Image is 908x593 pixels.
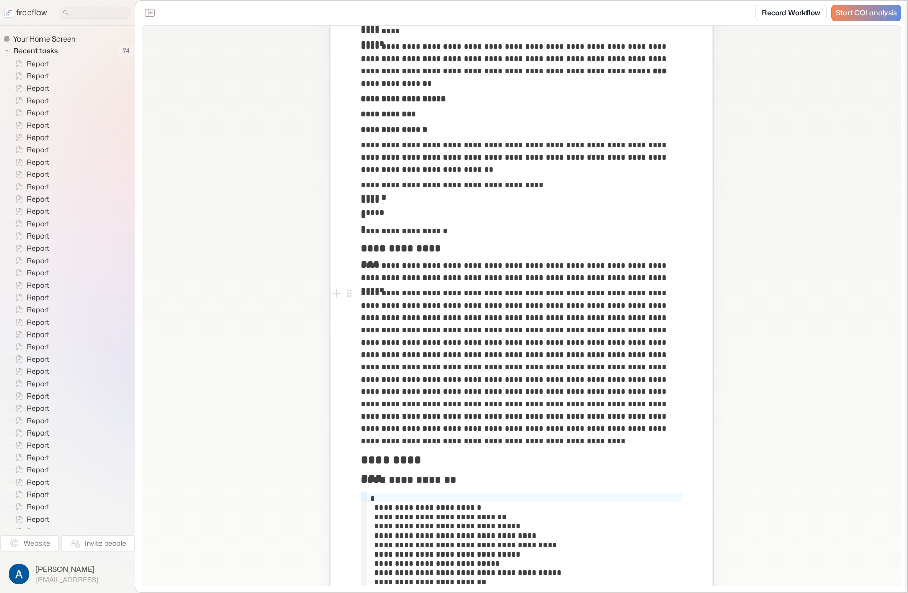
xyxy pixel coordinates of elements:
[25,391,52,401] span: Report
[9,564,29,584] img: profile
[25,83,52,93] span: Report
[25,526,52,537] span: Report
[7,193,53,205] a: Report
[6,561,129,587] button: [PERSON_NAME][EMAIL_ADDRESS]
[25,169,52,180] span: Report
[7,82,53,94] a: Report
[11,34,78,44] span: Your Home Screen
[343,287,355,300] button: Open block menu
[25,502,52,512] span: Report
[25,292,52,303] span: Report
[25,58,52,69] span: Report
[7,501,53,513] a: Report
[25,354,52,364] span: Report
[25,416,52,426] span: Report
[16,7,47,19] p: freeflow
[7,119,53,131] a: Report
[836,9,897,17] span: Start COI analysis
[331,287,343,300] button: Add block
[25,182,52,192] span: Report
[7,365,53,378] a: Report
[25,379,52,389] span: Report
[7,242,53,254] a: Report
[25,231,52,241] span: Report
[7,181,53,193] a: Report
[25,465,52,475] span: Report
[11,46,61,56] span: Recent tasks
[7,156,53,168] a: Report
[7,316,53,328] a: Report
[25,145,52,155] span: Report
[25,366,52,377] span: Report
[7,378,53,390] a: Report
[7,230,53,242] a: Report
[7,451,53,464] a: Report
[7,304,53,316] a: Report
[35,575,99,584] span: [EMAIL_ADDRESS]
[25,268,52,278] span: Report
[3,34,79,44] a: Your Home Screen
[25,255,52,266] span: Report
[831,5,901,21] a: Start COI analysis
[25,428,52,438] span: Report
[7,144,53,156] a: Report
[25,194,52,204] span: Report
[7,57,53,70] a: Report
[25,206,52,216] span: Report
[25,95,52,106] span: Report
[25,219,52,229] span: Report
[7,267,53,279] a: Report
[25,452,52,463] span: Report
[25,317,52,327] span: Report
[25,329,52,340] span: Report
[7,218,53,230] a: Report
[755,5,827,21] a: Record Workflow
[25,120,52,130] span: Report
[7,205,53,218] a: Report
[25,514,52,524] span: Report
[7,107,53,119] a: Report
[25,489,52,500] span: Report
[61,535,135,551] button: Invite people
[25,157,52,167] span: Report
[4,7,47,19] a: freeflow
[117,44,135,57] span: 74
[7,513,53,525] a: Report
[7,168,53,181] a: Report
[142,5,158,21] button: Close the sidebar
[25,280,52,290] span: Report
[7,525,53,538] a: Report
[7,328,53,341] a: Report
[3,45,62,57] button: Recent tasks
[7,131,53,144] a: Report
[7,254,53,267] a: Report
[7,414,53,427] a: Report
[25,132,52,143] span: Report
[25,342,52,352] span: Report
[7,94,53,107] a: Report
[7,291,53,304] a: Report
[7,464,53,476] a: Report
[25,71,52,81] span: Report
[7,427,53,439] a: Report
[7,341,53,353] a: Report
[25,108,52,118] span: Report
[7,476,53,488] a: Report
[7,439,53,451] a: Report
[7,279,53,291] a: Report
[25,243,52,253] span: Report
[7,353,53,365] a: Report
[25,440,52,450] span: Report
[7,390,53,402] a: Report
[7,488,53,501] a: Report
[25,403,52,413] span: Report
[7,402,53,414] a: Report
[25,305,52,315] span: Report
[35,564,99,575] span: [PERSON_NAME]
[7,70,53,82] a: Report
[25,477,52,487] span: Report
